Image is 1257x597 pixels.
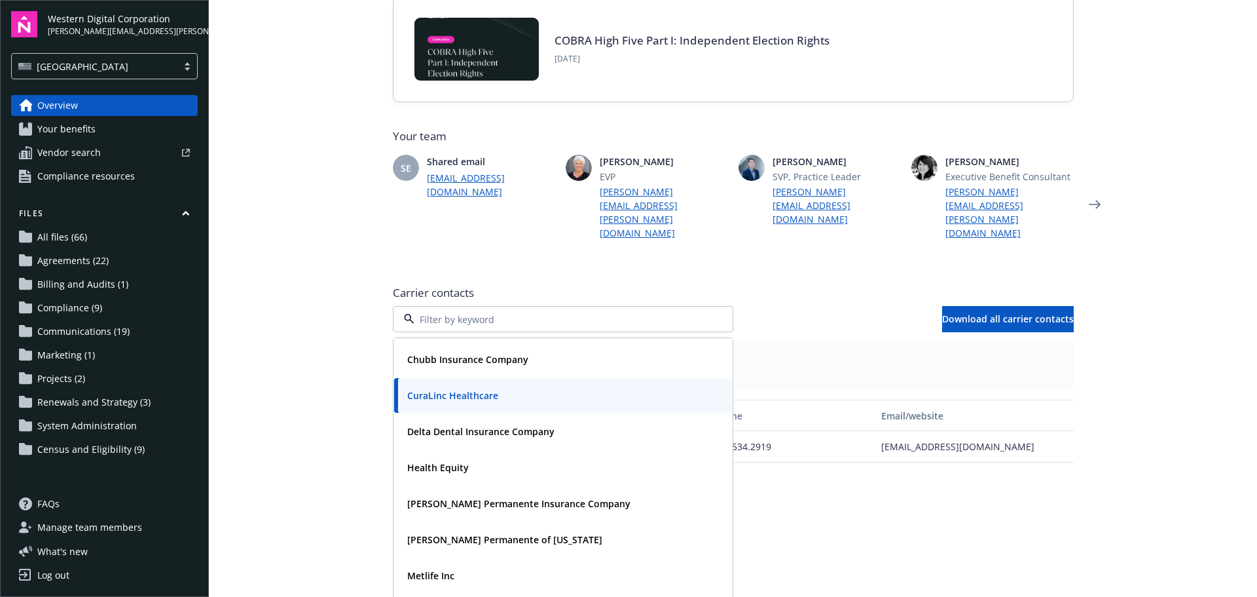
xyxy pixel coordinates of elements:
img: photo [566,155,592,181]
img: navigator-logo.svg [11,11,37,37]
img: BLOG-Card Image - Compliance - COBRA High Five Pt 1 07-18-25.jpg [414,18,539,81]
strong: Metlife Inc [407,569,454,582]
span: Employee Assistance Program - (02468) [403,365,1063,379]
span: SE [401,161,411,175]
span: Billing and Audits (1) [37,274,128,295]
a: Overview [11,95,198,116]
span: Your team [393,128,1074,144]
a: Census and Eligibility (9) [11,439,198,460]
a: Compliance resources [11,166,198,187]
span: System Administration [37,415,137,436]
span: Compliance (9) [37,298,102,318]
div: Log out [37,565,69,586]
button: Western Digital Corporation[PERSON_NAME][EMAIL_ADDRESS][PERSON_NAME][DOMAIN_NAME] [48,11,198,37]
strong: Delta Dental Insurance Company [407,425,555,438]
strong: Chubb Insurance Company [407,353,528,366]
span: All files (66) [37,227,87,248]
a: Vendor search [11,142,198,163]
span: Projects (2) [37,368,85,389]
strong: [PERSON_NAME] Permanente of [US_STATE] [407,533,602,546]
a: Agreements (22) [11,250,198,271]
span: Marketing (1) [37,345,95,366]
button: Email/website [876,400,1073,431]
span: Manage team members [37,517,142,538]
span: [GEOGRAPHIC_DATA] [37,60,128,73]
a: COBRA High Five Part I: Independent Election Rights [555,33,829,48]
span: Plan types [403,353,1063,365]
a: Communications (19) [11,321,198,342]
a: Renewals and Strategy (3) [11,392,198,413]
strong: Health Equity [407,461,469,474]
span: [PERSON_NAME][EMAIL_ADDRESS][PERSON_NAME][DOMAIN_NAME] [48,26,198,37]
a: System Administration [11,415,198,436]
span: [PERSON_NAME] [773,155,901,168]
button: Files [11,208,198,224]
span: Agreements (22) [37,250,109,271]
img: photo [911,155,938,181]
span: [DATE] [555,53,829,65]
span: SVP, Practice Leader [773,170,901,183]
span: Western Digital Corporation [48,12,198,26]
span: [GEOGRAPHIC_DATA] [18,60,171,73]
div: 224.534.2919 [708,431,876,463]
span: Compliance resources [37,166,135,187]
a: Projects (2) [11,368,198,389]
a: Next [1084,194,1105,215]
span: Overview [37,95,78,116]
div: [EMAIL_ADDRESS][DOMAIN_NAME] [876,431,1073,463]
span: Renewals and Strategy (3) [37,392,151,413]
span: Your benefits [37,119,96,140]
a: Your benefits [11,119,198,140]
a: Billing and Audits (1) [11,274,198,295]
a: [EMAIL_ADDRESS][DOMAIN_NAME] [427,171,555,199]
span: Carrier contacts [393,285,1074,301]
div: Phone [714,409,871,423]
a: Manage team members [11,517,198,538]
span: Download all carrier contacts [942,313,1074,325]
span: Vendor search [37,142,101,163]
img: photo [738,155,765,181]
span: Shared email [427,155,555,168]
a: Compliance (9) [11,298,198,318]
span: Census and Eligibility (9) [37,439,145,460]
span: [PERSON_NAME] [945,155,1074,168]
input: Filter by keyword [414,313,706,326]
button: Download all carrier contacts [942,306,1074,332]
a: [PERSON_NAME][EMAIL_ADDRESS][PERSON_NAME][DOMAIN_NAME] [600,185,728,240]
span: FAQs [37,493,60,514]
a: All files (66) [11,227,198,248]
strong: CuraLinc Healthcare [407,389,498,402]
button: What's new [11,545,109,558]
strong: [PERSON_NAME] Permanente Insurance Company [407,497,630,510]
a: [PERSON_NAME][EMAIL_ADDRESS][DOMAIN_NAME] [773,185,901,226]
div: Email/website [881,409,1068,423]
button: Phone [708,400,876,431]
a: Marketing (1) [11,345,198,366]
span: EVP [600,170,728,183]
span: Executive Benefit Consultant [945,170,1074,183]
a: FAQs [11,493,198,514]
span: Communications (19) [37,321,130,342]
span: What ' s new [37,545,88,558]
a: [PERSON_NAME][EMAIL_ADDRESS][PERSON_NAME][DOMAIN_NAME] [945,185,1074,240]
span: [PERSON_NAME] [600,155,728,168]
